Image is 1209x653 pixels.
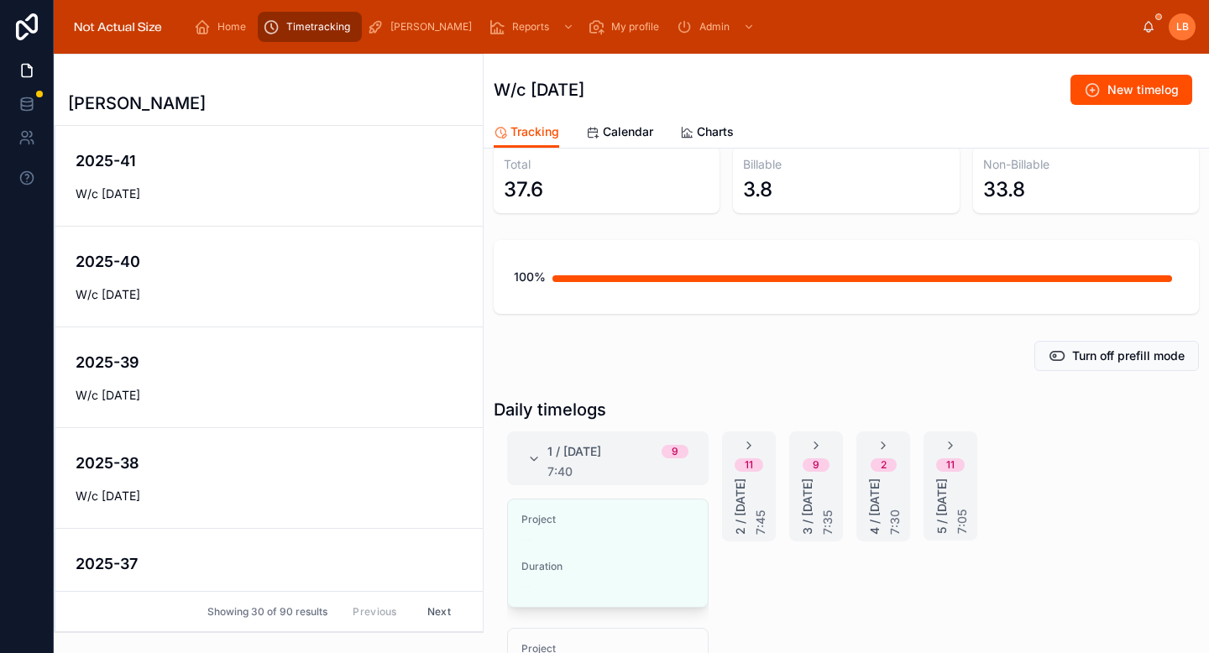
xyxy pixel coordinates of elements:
[1072,347,1185,364] span: Turn off prefill mode
[207,605,327,619] span: Showing 30 of 90 results
[672,445,678,458] div: 9
[745,458,753,472] div: 11
[390,20,472,34] span: [PERSON_NAME]
[819,478,836,535] div: 7:35
[76,286,463,303] span: W/c [DATE]
[752,478,769,535] div: 7:45
[983,176,1025,203] div: 33.8
[76,250,463,273] h4: 2025-40
[514,260,546,294] div: 100%
[521,580,531,593] span: --
[484,12,583,42] a: Reports
[510,123,559,140] span: Tracking
[732,478,749,535] span: 2 / [DATE]
[286,20,350,34] span: Timetracking
[983,156,1189,173] h3: Non-Billable
[55,227,483,327] a: 2025-40W/c [DATE]
[954,478,971,534] div: 7:05
[611,20,659,34] span: My profile
[362,12,484,42] a: [PERSON_NAME]
[1034,341,1199,371] button: Turn off prefill mode
[586,117,653,150] a: Calendar
[76,351,463,374] h4: 2025-39
[55,327,483,428] a: 2025-39W/c [DATE]
[55,428,483,529] a: 2025-38W/c [DATE]
[504,156,709,173] h3: Total
[743,156,949,173] h3: Billable
[494,78,584,102] h1: W/c [DATE]
[799,478,816,535] span: 3 / [DATE]
[671,12,763,42] a: Admin
[547,443,601,460] span: 1 / [DATE]
[504,176,543,203] div: 37.6
[699,20,730,34] span: Admin
[743,176,772,203] div: 3.8
[521,513,694,526] span: Project
[547,465,688,478] div: 7:40
[76,452,463,474] h4: 2025-38
[583,12,671,42] a: My profile
[182,8,1142,45] div: scrollable content
[934,478,950,534] span: 5 / [DATE]
[1070,75,1192,105] button: New timelog
[881,458,887,472] div: 2
[494,117,559,149] a: Tracking
[680,117,734,150] a: Charts
[76,588,463,605] span: W/c [DATE]
[521,560,694,573] span: Duration
[76,488,463,504] span: W/c [DATE]
[887,478,903,535] div: 7:30
[946,458,955,472] div: 11
[76,149,463,172] h4: 2025-41
[521,533,531,546] span: --
[813,458,819,472] div: 9
[76,387,463,404] span: W/c [DATE]
[67,13,169,40] img: App logo
[416,598,463,624] button: Next
[68,91,206,115] h1: [PERSON_NAME]
[189,12,258,42] a: Home
[1176,20,1189,34] span: LB
[512,20,549,34] span: Reports
[76,552,463,575] h4: 2025-37
[866,478,883,535] span: 4 / [DATE]
[55,126,483,227] a: 2025-41W/c [DATE]
[217,20,246,34] span: Home
[603,123,653,140] span: Calendar
[697,123,734,140] span: Charts
[76,185,463,202] span: W/c [DATE]
[1107,81,1179,98] span: New timelog
[55,529,483,629] a: 2025-37W/c [DATE]
[258,12,362,42] a: Timetracking
[494,398,606,421] h1: Daily timelogs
